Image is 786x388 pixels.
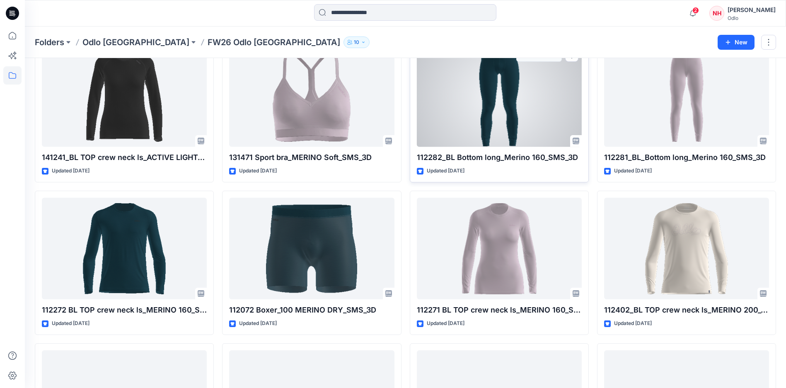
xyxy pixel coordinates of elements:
[42,304,207,316] p: 112272 BL TOP crew neck ls_MERINO 160_SMS_3D
[604,198,769,299] a: 112402_BL TOP crew neck ls_MERINO 200_80 YEARS_SMS_3D
[417,152,582,163] p: 112282_BL Bottom long_Merino 160_SMS_3D
[614,319,652,328] p: Updated [DATE]
[208,36,340,48] p: FW26 Odlo [GEOGRAPHIC_DATA]
[417,45,582,147] a: 112282_BL Bottom long_Merino 160_SMS_3D
[604,304,769,316] p: 112402_BL TOP crew neck ls_MERINO 200_80 YEARS_SMS_3D
[52,167,89,175] p: Updated [DATE]
[42,45,207,147] a: 141241_BL TOP crew neck ls_ACTIVE LIGHT_SMS_3D
[709,6,724,21] div: NH
[354,38,359,47] p: 10
[604,152,769,163] p: 112281_BL_Bottom long_Merino 160_SMS_3D
[728,15,776,21] div: Odlo
[427,319,464,328] p: Updated [DATE]
[52,319,89,328] p: Updated [DATE]
[427,167,464,175] p: Updated [DATE]
[229,45,394,147] a: 131471 Sport bra_MERINO Soft_SMS_3D
[239,167,277,175] p: Updated [DATE]
[728,5,776,15] div: [PERSON_NAME]
[417,198,582,299] a: 112271 BL TOP crew neck ls_MERINO 160_SMS_3D
[343,36,370,48] button: 10
[82,36,189,48] a: Odlo [GEOGRAPHIC_DATA]
[42,198,207,299] a: 112272 BL TOP crew neck ls_MERINO 160_SMS_3D
[604,45,769,147] a: 112281_BL_Bottom long_Merino 160_SMS_3D
[229,304,394,316] p: 112072 Boxer_100 MERINO DRY_SMS_3D
[229,198,394,299] a: 112072 Boxer_100 MERINO DRY_SMS_3D
[417,304,582,316] p: 112271 BL TOP crew neck ls_MERINO 160_SMS_3D
[229,152,394,163] p: 131471 Sport bra_MERINO Soft_SMS_3D
[239,319,277,328] p: Updated [DATE]
[614,167,652,175] p: Updated [DATE]
[42,152,207,163] p: 141241_BL TOP crew neck ls_ACTIVE LIGHT_SMS_3D
[718,35,755,50] button: New
[35,36,64,48] a: Folders
[692,7,699,14] span: 2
